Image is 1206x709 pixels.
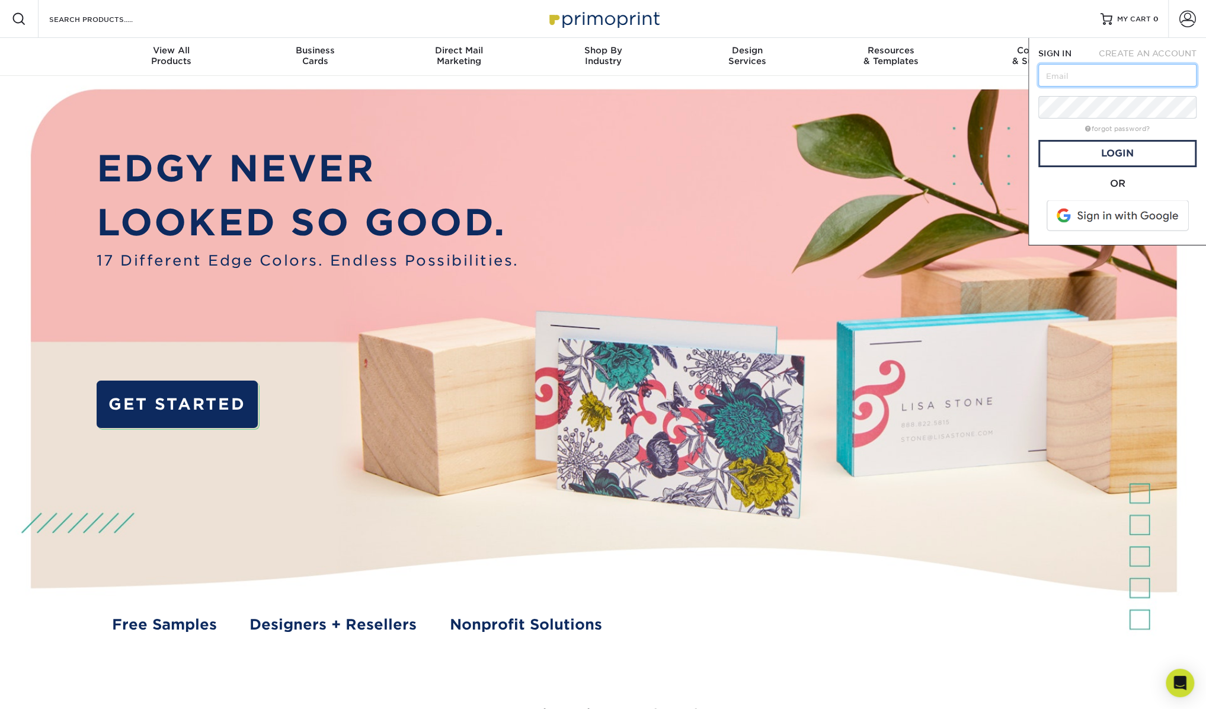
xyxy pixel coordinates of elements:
[963,45,1107,66] div: & Support
[675,45,819,66] div: Services
[97,196,519,250] p: LOOKED SO GOOD.
[97,250,519,272] span: 17 Different Edge Colors. Endless Possibilities.
[963,45,1107,56] span: Contact
[243,45,387,66] div: Cards
[1038,140,1197,167] a: Login
[97,381,258,428] a: GET STARTED
[1153,15,1159,23] span: 0
[100,45,244,66] div: Products
[531,38,675,76] a: Shop ByIndustry
[819,45,963,56] span: Resources
[97,142,519,196] p: EDGY NEVER
[1038,64,1197,87] input: Email
[1166,669,1194,697] div: Open Intercom Messenger
[112,614,217,636] a: Free Samples
[387,38,531,76] a: Direct MailMarketing
[243,38,387,76] a: BusinessCards
[450,614,602,636] a: Nonprofit Solutions
[1038,49,1071,58] span: SIGN IN
[1038,177,1197,191] div: OR
[100,38,244,76] a: View AllProducts
[387,45,531,66] div: Marketing
[1085,125,1150,133] a: forgot password?
[243,45,387,56] span: Business
[1099,49,1197,58] span: CREATE AN ACCOUNT
[1117,14,1151,24] span: MY CART
[963,38,1107,76] a: Contact& Support
[544,6,663,31] img: Primoprint
[48,12,164,26] input: SEARCH PRODUCTS.....
[249,614,417,636] a: Designers + Resellers
[531,45,675,66] div: Industry
[675,38,819,76] a: DesignServices
[387,45,531,56] span: Direct Mail
[675,45,819,56] span: Design
[100,45,244,56] span: View All
[819,38,963,76] a: Resources& Templates
[531,45,675,56] span: Shop By
[819,45,963,66] div: & Templates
